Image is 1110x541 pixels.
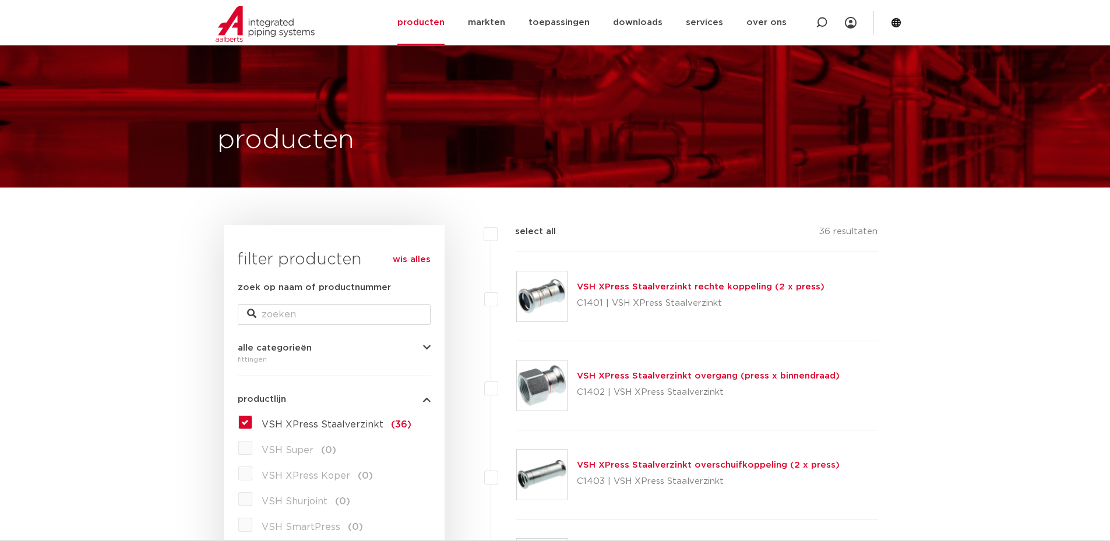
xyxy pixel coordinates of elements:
span: VSH Shurjoint [262,497,327,506]
span: (0) [348,522,363,532]
a: wis alles [393,253,431,267]
span: VSH XPress Staalverzinkt [262,420,383,429]
span: alle categorieën [238,344,312,352]
p: 36 resultaten [819,225,878,243]
img: Thumbnail for VSH XPress Staalverzinkt rechte koppeling (2 x press) [517,271,567,321]
span: VSH Super [262,445,313,455]
button: alle categorieën [238,344,431,352]
a: VSH XPress Staalverzinkt overschuifkoppeling (2 x press) [577,461,840,469]
p: C1402 | VSH XPress Staalverzinkt [577,383,840,402]
h1: producten [217,122,354,159]
img: Thumbnail for VSH XPress Staalverzinkt overschuifkoppeling (2 x press) [517,450,567,500]
a: VSH XPress Staalverzinkt overgang (press x binnendraad) [577,372,840,380]
span: productlijn [238,395,286,404]
h3: filter producten [238,248,431,271]
span: VSH XPress Koper [262,471,350,480]
span: VSH SmartPress [262,522,340,532]
div: fittingen [238,352,431,366]
span: (0) [335,497,350,506]
p: C1403 | VSH XPress Staalverzinkt [577,472,840,491]
label: select all [498,225,556,239]
label: zoek op naam of productnummer [238,281,391,295]
img: Thumbnail for VSH XPress Staalverzinkt overgang (press x binnendraad) [517,360,567,411]
span: (0) [358,471,373,480]
span: (36) [391,420,411,429]
span: (0) [321,445,336,455]
a: VSH XPress Staalverzinkt rechte koppeling (2 x press) [577,282,824,291]
input: zoeken [238,304,431,325]
p: C1401 | VSH XPress Staalverzinkt [577,294,824,313]
button: productlijn [238,395,431,404]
